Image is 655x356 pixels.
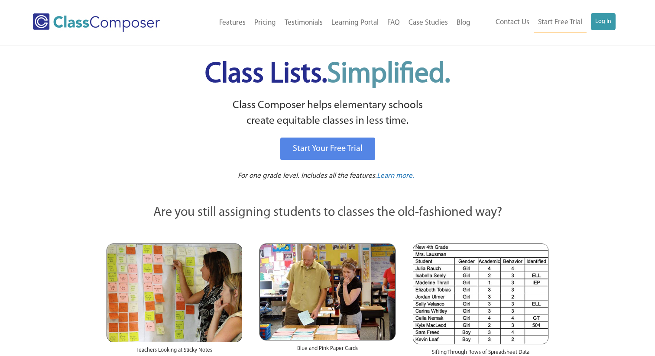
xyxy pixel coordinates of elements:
span: Start Your Free Trial [293,144,363,153]
a: Features [215,13,250,32]
span: Learn more. [377,172,414,180]
img: Spreadsheets [413,244,548,344]
a: Testimonials [280,13,327,32]
nav: Header Menu [187,13,475,32]
img: Blue and Pink Paper Cards [259,244,395,340]
img: Class Composer [33,13,160,32]
img: Teachers Looking at Sticky Notes [107,244,242,342]
nav: Header Menu [475,13,616,32]
a: Start Your Free Trial [280,138,375,160]
p: Are you still assigning students to classes the old-fashioned way? [107,203,548,222]
span: Class Lists. [205,61,450,89]
a: Case Studies [404,13,452,32]
a: Pricing [250,13,280,32]
a: Contact Us [491,13,534,32]
a: Log In [591,13,616,30]
span: Simplified. [327,61,450,89]
span: For one grade level. Includes all the features. [238,172,377,180]
p: Class Composer helps elementary schools create equitable classes in less time. [105,98,550,129]
a: Learn more. [377,171,414,182]
a: Learning Portal [327,13,383,32]
a: Blog [452,13,475,32]
a: Start Free Trial [534,13,587,32]
a: FAQ [383,13,404,32]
